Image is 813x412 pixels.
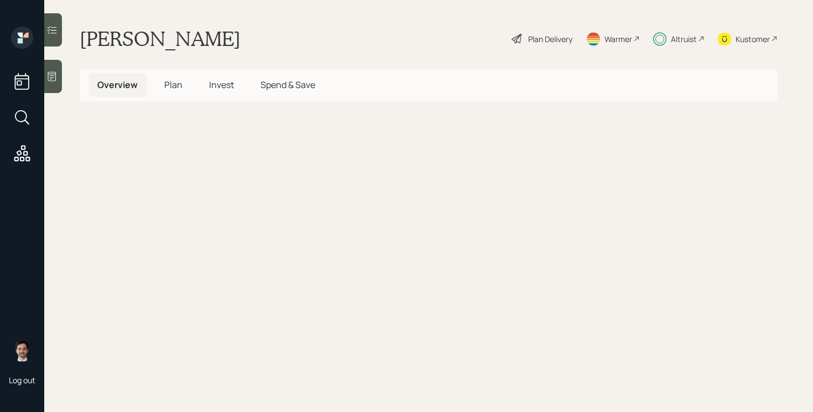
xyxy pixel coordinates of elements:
[528,33,572,45] div: Plan Delivery
[209,79,234,91] span: Invest
[97,79,138,91] span: Overview
[671,33,697,45] div: Altruist
[11,339,33,362] img: jonah-coleman-headshot.png
[80,27,241,51] h1: [PERSON_NAME]
[164,79,183,91] span: Plan
[9,375,35,385] div: Log out
[604,33,632,45] div: Warmer
[260,79,315,91] span: Spend & Save
[736,33,770,45] div: Kustomer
